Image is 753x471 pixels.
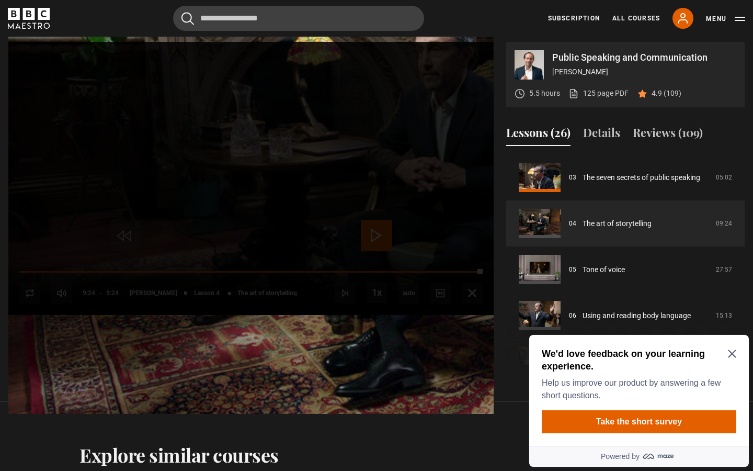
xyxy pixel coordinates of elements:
[506,124,571,146] button: Lessons (26)
[706,14,745,24] button: Toggle navigation
[4,4,224,136] div: Optional study invitation
[552,66,736,77] p: [PERSON_NAME]
[8,42,494,315] video-js: Video Player
[17,80,211,103] button: Take the short survey
[181,12,194,25] button: Submit the search query
[4,115,224,136] a: Powered by maze
[633,124,703,146] button: Reviews (109)
[568,88,629,99] a: 125 page PDF
[17,17,207,42] h2: We'd love feedback on your learning experience.
[529,88,560,99] p: 5.5 hours
[548,14,600,23] a: Subscription
[583,310,691,321] a: Using and reading body language
[583,124,620,146] button: Details
[583,218,652,229] a: The art of storytelling
[583,172,700,183] a: The seven secrets of public speaking
[17,46,207,71] p: Help us improve our product by answering a few short questions.
[552,53,736,62] p: Public Speaking and Communication
[79,444,279,466] h2: Explore similar courses
[652,88,681,99] p: 4.9 (109)
[612,14,660,23] a: All Courses
[583,264,625,275] a: Tone of voice
[8,8,50,29] svg: BBC Maestro
[203,19,211,27] button: Close Maze Prompt
[173,6,424,31] input: Search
